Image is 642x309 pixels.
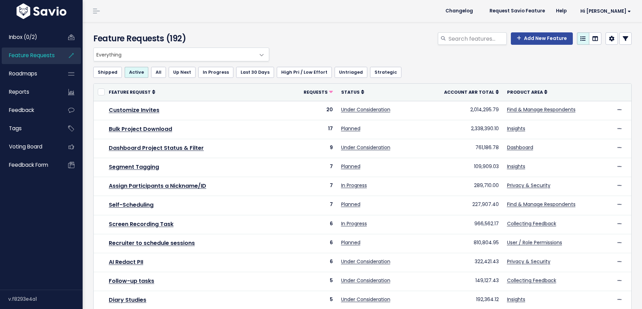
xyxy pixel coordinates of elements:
a: All [151,67,166,78]
a: Shipped [93,67,122,78]
a: In Progress [341,182,367,189]
a: Under Consideration [341,106,390,113]
a: Under Consideration [341,277,390,284]
a: Bulk Project Download [109,125,172,133]
a: Collecting Feedback [507,277,556,284]
a: Planned [341,201,360,208]
td: 149,127.43 [421,272,503,291]
span: Account ARR Total [444,89,494,95]
a: Planned [341,239,360,246]
td: 5 [288,272,337,291]
span: Changelog [445,9,473,13]
span: Everything [94,48,255,61]
a: Customize Invites [109,106,159,114]
a: In Progress [198,67,233,78]
a: Strategic [370,67,401,78]
a: Planned [341,163,360,170]
span: Reports [9,88,29,95]
td: 109,909.03 [421,158,503,177]
a: Screen Recording Task [109,220,173,228]
a: Hi [PERSON_NAME] [572,6,636,17]
a: Up Next [169,67,196,78]
a: Account ARR Total [444,89,499,95]
a: Insights [507,163,525,170]
td: 6 [288,215,337,234]
a: Requests [304,89,333,95]
a: Reports [2,84,57,100]
span: Requests [304,89,328,95]
input: Search features... [448,32,507,45]
a: Dashboard Project Status & Filter [109,144,204,152]
a: Find & Manage Respondents [507,106,576,113]
a: High Pri / Low Effort [277,67,332,78]
a: Product Area [507,89,547,95]
h4: Feature Requests (192) [93,32,266,45]
a: Collecting Feedback [507,220,556,227]
span: Status [341,89,360,95]
a: In Progress [341,220,367,227]
a: Last 30 Days [236,67,274,78]
td: 966,562.17 [421,215,503,234]
span: Feedback [9,106,34,114]
a: Inbox (0/2) [2,29,57,45]
a: Self-Scheduling [109,201,154,209]
a: Feedback form [2,157,57,173]
a: Help [550,6,572,16]
a: Under Consideration [341,144,390,151]
a: Segment Tagging [109,163,159,171]
td: 20 [288,101,337,120]
span: Feature Requests [9,52,55,59]
a: Under Consideration [341,296,390,303]
a: Roadmaps [2,66,57,82]
td: 7 [288,196,337,215]
td: 322,421.43 [421,253,503,272]
a: Status [341,89,364,95]
a: Feedback [2,102,57,118]
a: Privacy & Security [507,258,550,265]
a: User / Role Permissions [507,239,562,246]
td: 289,710.00 [421,177,503,196]
span: Hi [PERSON_NAME] [580,9,631,14]
a: Feature Request [109,89,155,95]
a: Find & Manage Respondents [507,201,576,208]
span: Voting Board [9,143,42,150]
a: Untriaged [335,67,367,78]
td: 6 [288,234,337,253]
a: Under Consideration [341,258,390,265]
a: AI Redact PII [109,258,143,266]
a: Tags [2,121,57,136]
a: Recruiter to schedule sessions [109,239,195,247]
td: 2,338,390.10 [421,120,503,139]
span: Feedback form [9,161,48,168]
span: Inbox (0/2) [9,33,37,41]
td: 227,907.40 [421,196,503,215]
td: 7 [288,158,337,177]
a: Dashboard [507,144,533,151]
a: Active [125,67,148,78]
a: Request Savio Feature [484,6,550,16]
a: Assign Participants a Nickname/ID [109,182,206,190]
img: logo-white.9d6f32f41409.svg [15,3,68,19]
a: Follow-up tasks [109,277,154,285]
span: Product Area [507,89,543,95]
td: 761,186.78 [421,139,503,158]
td: 7 [288,177,337,196]
a: Insights [507,296,525,303]
a: Diary Studies [109,296,146,304]
span: Tags [9,125,22,132]
td: 17 [288,120,337,139]
td: 9 [288,139,337,158]
a: Insights [507,125,525,132]
span: Feature Request [109,89,151,95]
span: Everything [93,48,269,61]
a: Voting Board [2,139,57,155]
td: 2,014,295.79 [421,101,503,120]
a: Feature Requests [2,48,57,63]
span: Roadmaps [9,70,37,77]
a: Privacy & Security [507,182,550,189]
div: v.f8293e4a1 [8,290,83,308]
a: Planned [341,125,360,132]
a: Add New Feature [511,32,573,45]
ul: Filter feature requests [93,67,632,78]
td: 6 [288,253,337,272]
